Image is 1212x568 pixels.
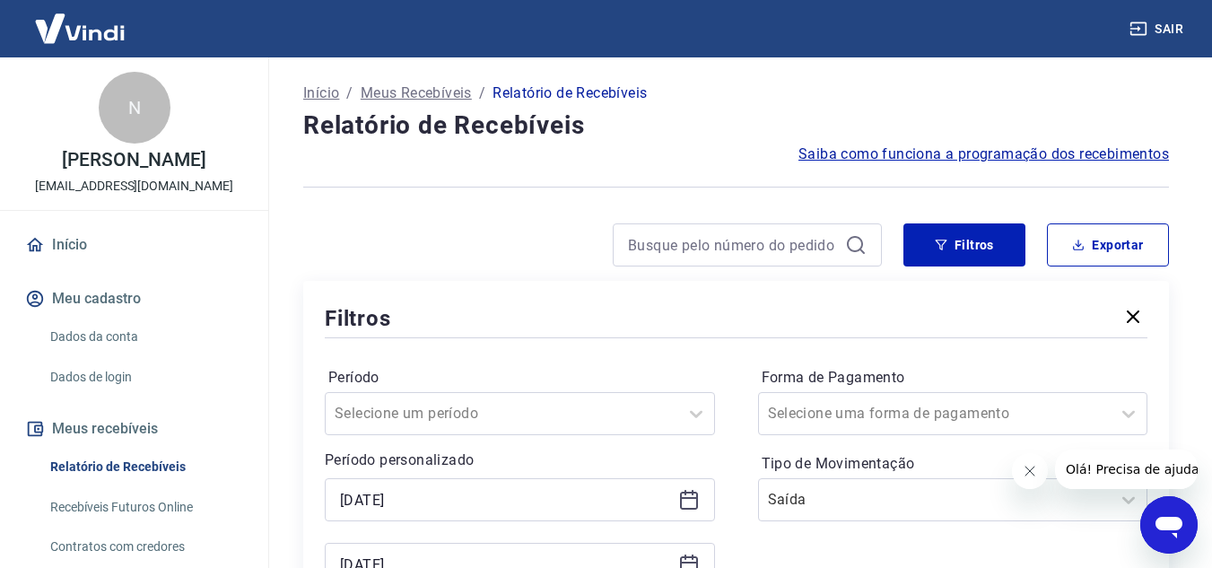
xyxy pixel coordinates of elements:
[303,83,339,104] a: Início
[99,72,170,144] div: N
[43,489,247,526] a: Recebíveis Futuros Online
[43,359,247,396] a: Dados de login
[62,151,205,170] p: [PERSON_NAME]
[798,144,1169,165] a: Saiba como funciona a programação dos recebimentos
[303,108,1169,144] h4: Relatório de Recebíveis
[762,367,1145,389] label: Forma de Pagamento
[11,13,151,27] span: Olá! Precisa de ajuda?
[361,83,472,104] a: Meus Recebíveis
[22,225,247,265] a: Início
[43,529,247,565] a: Contratos com credores
[22,409,247,449] button: Meus recebíveis
[43,319,247,355] a: Dados da conta
[903,223,1025,267] button: Filtros
[22,1,138,56] img: Vindi
[479,83,485,104] p: /
[1055,450,1198,489] iframe: Mensagem da empresa
[340,486,671,513] input: Data inicial
[328,367,711,389] label: Período
[35,177,233,196] p: [EMAIL_ADDRESS][DOMAIN_NAME]
[325,304,391,333] h5: Filtros
[22,279,247,319] button: Meu cadastro
[493,83,647,104] p: Relatório de Recebíveis
[1047,223,1169,267] button: Exportar
[628,232,838,258] input: Busque pelo número do pedido
[346,83,353,104] p: /
[1126,13,1190,46] button: Sair
[325,450,715,471] p: Período personalizado
[43,449,247,485] a: Relatório de Recebíveis
[1012,453,1048,489] iframe: Fechar mensagem
[1140,496,1198,554] iframe: Botão para abrir a janela de mensagens
[762,453,1145,475] label: Tipo de Movimentação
